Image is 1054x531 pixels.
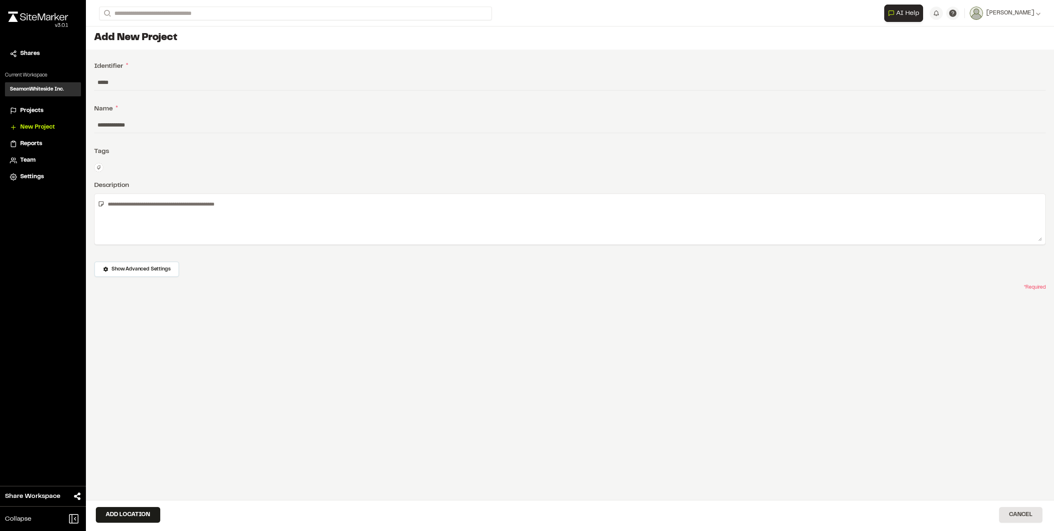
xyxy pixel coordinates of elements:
a: Reports [10,139,76,148]
div: Oh geez...please don't... [8,22,68,29]
a: Projects [10,106,76,115]
div: Description [94,180,1046,190]
button: Add Location [96,507,160,523]
button: [PERSON_NAME] [970,7,1041,20]
div: Open AI Assistant [884,5,926,22]
button: Search [99,7,114,20]
span: [PERSON_NAME] [986,9,1034,18]
a: Settings [10,172,76,182]
img: User [970,7,983,20]
img: rebrand.png [8,12,68,22]
span: Settings [20,172,44,182]
button: Show Advanced Settings [94,261,179,277]
div: Name [94,104,1046,114]
span: Show Advanced Settings [112,265,170,273]
span: Share Workspace [5,491,60,501]
button: Open AI Assistant [884,5,923,22]
span: Shares [20,49,40,58]
div: Identifier [94,61,1046,71]
span: AI Help [896,8,919,18]
div: Tags [94,146,1046,156]
h3: SeamonWhiteside Inc. [10,86,64,93]
a: Shares [10,49,76,58]
span: New Project [20,123,55,132]
button: Cancel [999,507,1042,523]
a: New Project [10,123,76,132]
span: Projects [20,106,43,115]
a: Team [10,156,76,165]
p: Current Workspace [5,72,81,79]
span: Reports [20,139,42,148]
span: Collapse [5,514,31,524]
span: * Required [1024,284,1046,291]
button: Edit Tags [94,163,103,172]
span: Team [20,156,36,165]
h1: Add New Project [94,31,1046,45]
